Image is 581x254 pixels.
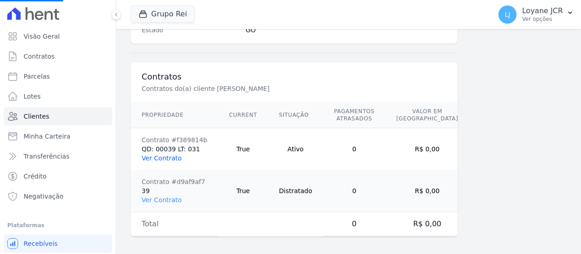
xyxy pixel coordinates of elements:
span: LJ [505,11,510,18]
td: 0 [323,212,385,236]
a: Negativação [4,187,112,205]
button: Grupo Rei [131,5,195,23]
td: 0 [323,128,385,170]
p: Loyane JCR [522,6,563,15]
td: R$ 0,00 [385,212,469,236]
p: Ver opções [522,15,563,23]
td: Ativo [268,128,323,170]
span: Clientes [24,112,49,121]
td: R$ 0,00 [385,128,469,170]
div: Contrato #f389814b [142,135,207,144]
th: Current [218,102,268,128]
th: Pagamentos Atrasados [323,102,385,128]
td: QD: 00039 LT: 031 [131,128,218,170]
th: Valor em [GEOGRAPHIC_DATA] [385,102,469,128]
th: Propriedade [131,102,218,128]
span: Crédito [24,172,47,181]
a: Parcelas [4,67,112,85]
td: 0 [323,170,385,212]
a: Clientes [4,107,112,125]
a: Recebíveis [4,234,112,253]
a: Visão Geral [4,27,112,45]
td: 39 [131,170,218,212]
a: Transferências [4,147,112,165]
td: True [218,170,268,212]
a: Lotes [4,87,112,105]
p: Contratos do(a) cliente [PERSON_NAME] [142,84,447,93]
button: LJ Loyane JCR Ver opções [491,2,581,27]
div: Contrato #d9af9af7 [142,177,207,186]
span: Recebíveis [24,239,58,248]
td: Distratado [268,170,323,212]
a: Ver Contrato [142,154,182,162]
span: Negativação [24,192,64,201]
a: Ver Contrato [142,196,182,204]
span: Contratos [24,52,54,61]
a: Contratos [4,47,112,65]
span: Visão Geral [24,32,60,41]
span: Transferências [24,152,69,161]
div: Plataformas [7,220,108,231]
a: Minha Carteira [4,127,112,145]
dt: Estado [142,25,238,35]
span: Lotes [24,92,41,101]
td: Total [131,212,218,236]
h3: Contratos [142,71,447,82]
span: Parcelas [24,72,50,81]
span: Minha Carteira [24,132,70,141]
dd: GO [246,25,447,35]
td: True [218,128,268,170]
a: Crédito [4,167,112,185]
th: Situação [268,102,323,128]
td: R$ 0,00 [385,170,469,212]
